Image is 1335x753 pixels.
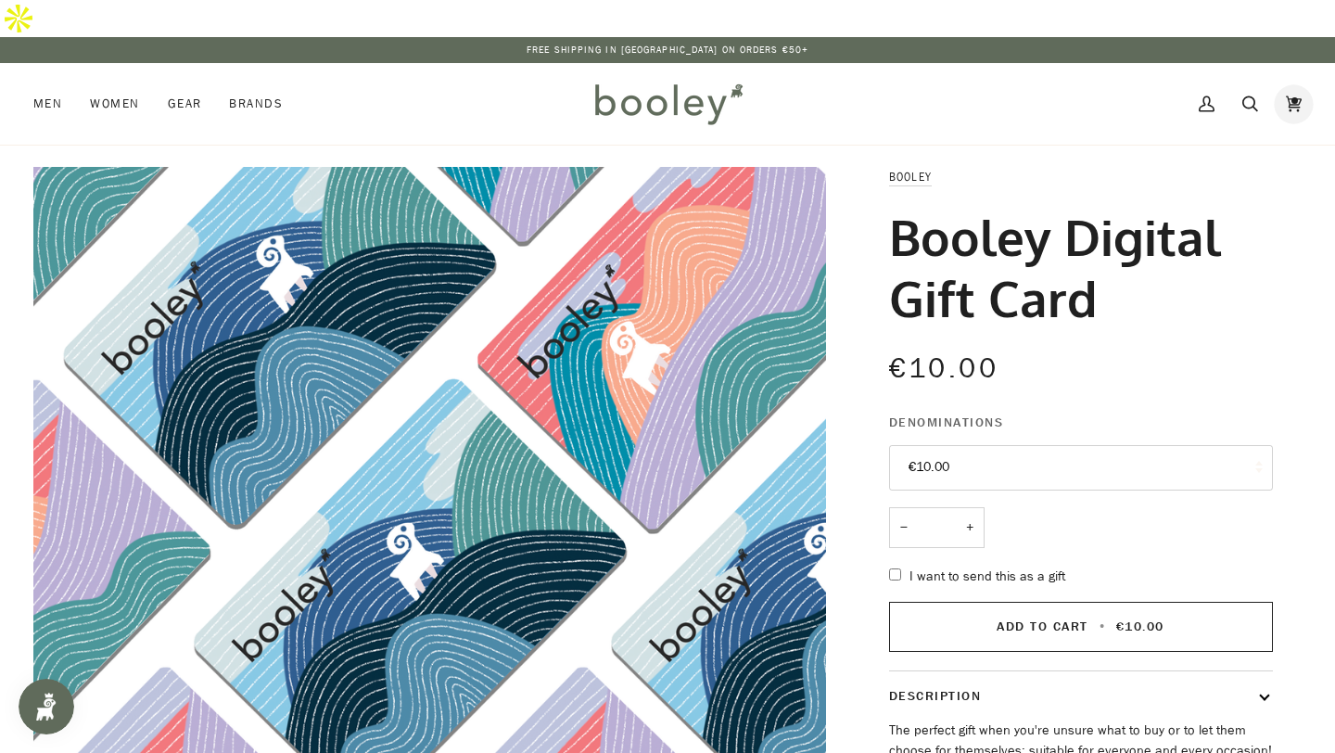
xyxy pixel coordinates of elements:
button: − [889,507,919,549]
button: Description [889,671,1273,721]
button: Add to Cart • €10.00 [889,602,1273,652]
span: Denominations [889,413,1004,432]
a: Women [76,63,153,145]
span: Women [90,95,139,113]
h1: Booley Digital Gift Card [889,206,1259,328]
iframe: Button to open loyalty program pop-up [19,679,74,734]
span: Men [33,95,62,113]
a: Brands [215,63,297,145]
button: + [955,507,985,549]
img: Booley [587,77,749,131]
a: Booley [889,169,933,185]
a: Men [33,63,76,145]
span: I want to send this as a gift [909,568,1065,585]
a: Gear [154,63,216,145]
input: Quantity [889,507,985,549]
button: €10.00 [889,445,1273,491]
span: • [1094,618,1112,635]
p: Free Shipping in [GEOGRAPHIC_DATA] on Orders €50+ [527,43,808,57]
span: €10.00 [1116,618,1164,635]
span: Brands [229,95,283,113]
span: Gear [168,95,202,113]
span: Add to Cart [997,618,1088,635]
span: €10.00 [889,350,998,388]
